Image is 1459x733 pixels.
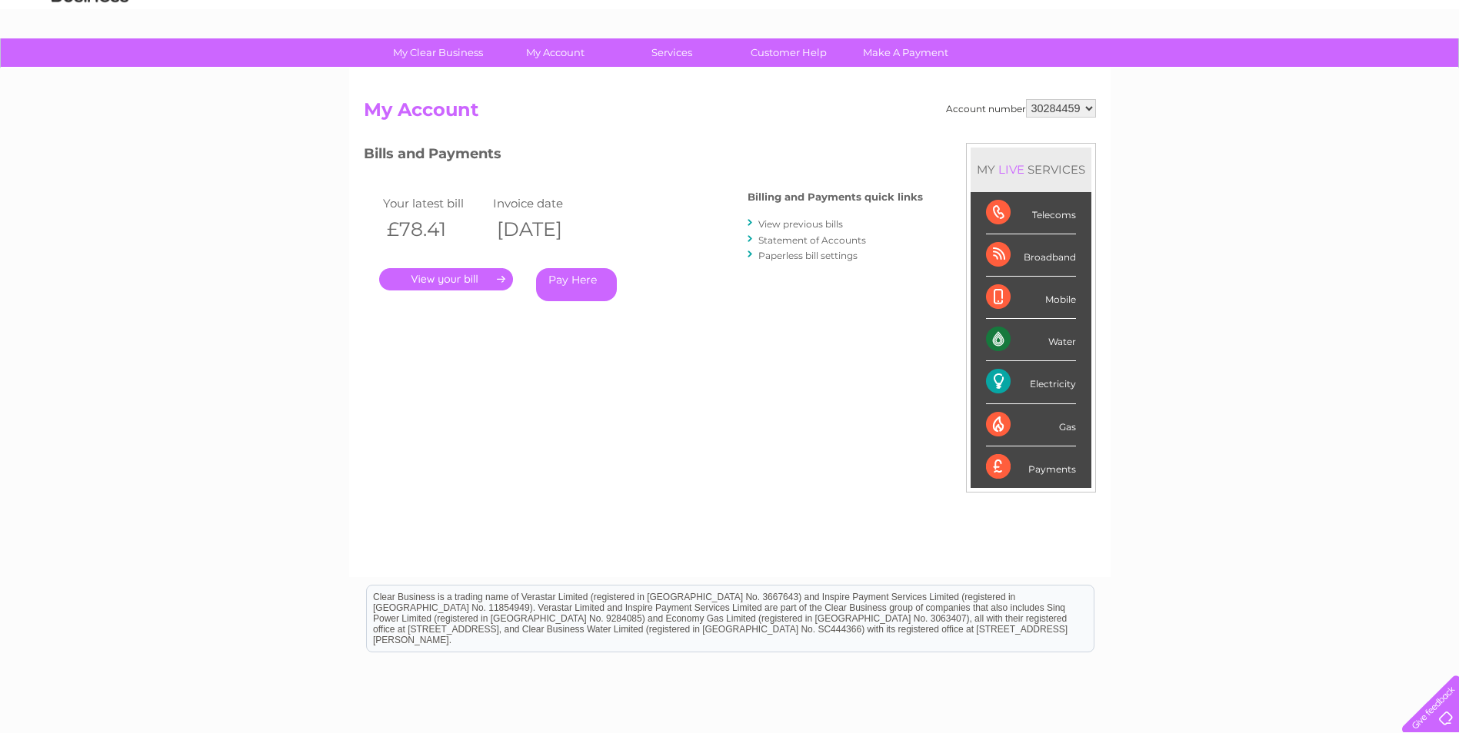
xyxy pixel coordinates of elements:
[1188,65,1217,77] a: Water
[1169,8,1275,27] a: 0333 014 3131
[489,193,600,214] td: Invoice date
[379,193,490,214] td: Your latest bill
[986,192,1076,234] div: Telecoms
[725,38,852,67] a: Customer Help
[367,8,1094,75] div: Clear Business is a trading name of Verastar Limited (registered in [GEOGRAPHIC_DATA] No. 3667643...
[489,214,600,245] th: [DATE]
[1357,65,1394,77] a: Contact
[364,143,923,170] h3: Bills and Payments
[364,99,1096,128] h2: My Account
[986,446,1076,488] div: Payments
[51,40,129,87] img: logo.png
[608,38,735,67] a: Services
[1227,65,1261,77] a: Energy
[986,361,1076,403] div: Electricity
[379,214,490,245] th: £78.41
[536,268,617,301] a: Pay Here
[946,99,1096,118] div: Account number
[491,38,618,67] a: My Account
[758,218,843,230] a: View previous bills
[995,162,1028,177] div: LIVE
[379,268,513,290] a: .
[986,234,1076,277] div: Broadband
[758,250,858,261] a: Paperless bill settings
[842,38,969,67] a: Make A Payment
[986,319,1076,361] div: Water
[986,277,1076,319] div: Mobile
[1408,65,1444,77] a: Log out
[375,38,501,67] a: My Clear Business
[1270,65,1316,77] a: Telecoms
[971,148,1091,191] div: MY SERVICES
[758,234,866,246] a: Statement of Accounts
[986,404,1076,446] div: Gas
[748,191,923,203] h4: Billing and Payments quick links
[1325,65,1347,77] a: Blog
